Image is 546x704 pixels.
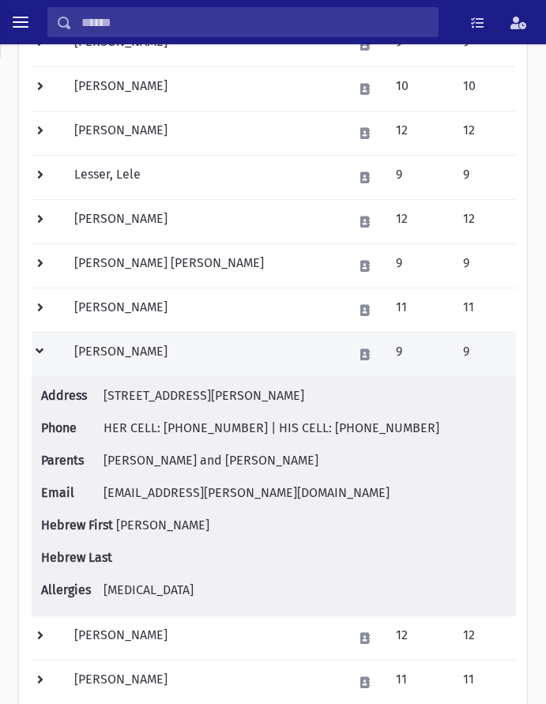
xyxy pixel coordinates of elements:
[454,199,516,243] td: 12
[104,582,194,597] span: [MEDICAL_DATA]
[65,243,343,288] td: [PERSON_NAME] [PERSON_NAME]
[454,660,516,704] td: 11
[41,484,100,503] span: Email
[386,288,454,332] td: 11
[65,616,343,660] td: [PERSON_NAME]
[386,616,454,660] td: 12
[65,288,343,332] td: [PERSON_NAME]
[41,581,100,600] span: Allergies
[386,155,454,199] td: 9
[41,451,100,470] span: Parents
[65,155,343,199] td: Lesser, Lele
[41,516,113,535] span: Hebrew First
[104,485,390,500] span: [EMAIL_ADDRESS][PERSON_NAME][DOMAIN_NAME]
[65,660,343,704] td: [PERSON_NAME]
[386,660,454,704] td: 11
[454,155,516,199] td: 9
[386,22,454,66] td: 9
[454,22,516,66] td: 9
[386,243,454,288] td: 9
[65,111,343,155] td: [PERSON_NAME]
[116,518,209,533] span: [PERSON_NAME]
[454,66,516,111] td: 10
[104,420,439,435] span: HER CELL: [PHONE_NUMBER] | HIS CELL: [PHONE_NUMBER]
[454,288,516,332] td: 11
[454,332,516,376] td: 9
[386,111,454,155] td: 12
[454,616,516,660] td: 12
[454,111,516,155] td: 12
[454,243,516,288] td: 9
[65,199,343,243] td: [PERSON_NAME]
[41,419,100,438] span: Phone
[41,386,100,405] span: Address
[72,7,438,37] input: Search
[6,8,35,36] button: toggle menu
[386,332,454,376] td: 9
[386,199,454,243] td: 12
[104,453,318,468] span: [PERSON_NAME] and [PERSON_NAME]
[104,388,304,403] span: [STREET_ADDRESS][PERSON_NAME]
[41,548,112,567] span: Hebrew Last
[65,66,343,111] td: [PERSON_NAME]
[65,332,343,376] td: [PERSON_NAME]
[65,22,343,66] td: [PERSON_NAME]
[386,66,454,111] td: 10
